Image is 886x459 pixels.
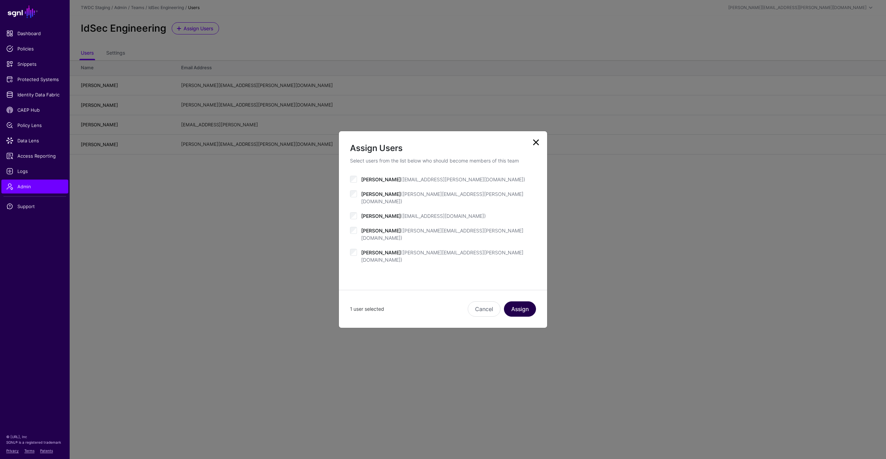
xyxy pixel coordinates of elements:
[361,250,523,263] span: [PERSON_NAME]
[361,228,523,241] span: ([PERSON_NAME][EMAIL_ADDRESS][PERSON_NAME][DOMAIN_NAME])
[350,157,536,164] p: Select users from the list below who should become members of this team
[361,191,523,204] span: [PERSON_NAME]
[350,142,536,154] h2: Assign Users
[401,213,486,219] span: ([EMAIL_ADDRESS][DOMAIN_NAME])
[468,301,500,317] button: Cancel
[361,228,523,241] span: [PERSON_NAME]
[361,250,523,263] span: ([PERSON_NAME][EMAIL_ADDRESS][PERSON_NAME][DOMAIN_NAME])
[401,176,525,182] span: ([EMAIL_ADDRESS][PERSON_NAME][DOMAIN_NAME])
[361,213,486,219] span: [PERSON_NAME]
[350,305,468,312] div: 1 user selected
[361,191,523,204] span: ([PERSON_NAME][EMAIL_ADDRESS][PERSON_NAME][DOMAIN_NAME])
[361,176,525,182] span: [PERSON_NAME]
[504,301,536,317] button: Assign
